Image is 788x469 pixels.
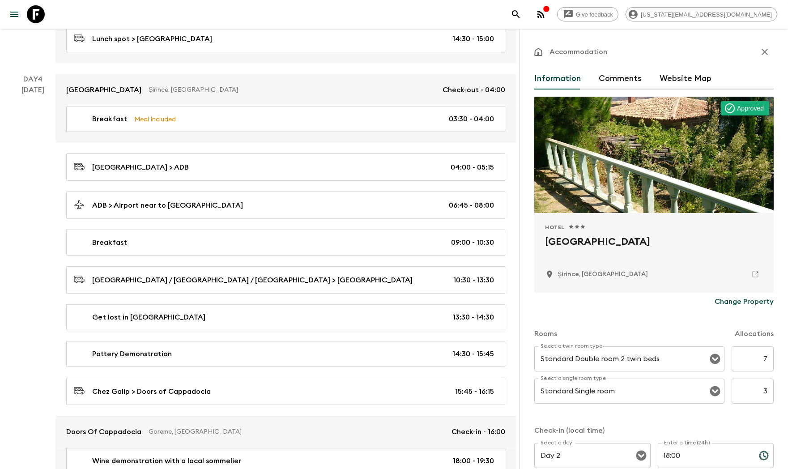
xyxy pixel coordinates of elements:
[92,456,241,466] p: Wine demonstration with a local sommelier
[134,114,176,124] p: Meal Included
[636,11,777,18] span: [US_STATE][EMAIL_ADDRESS][DOMAIN_NAME]
[92,200,243,211] p: ADB > Airport near to [GEOGRAPHIC_DATA]
[452,426,505,437] p: Check-in - 16:00
[452,34,494,44] p: 14:30 - 15:00
[149,427,444,436] p: Goreme, [GEOGRAPHIC_DATA]
[534,68,581,90] button: Information
[66,304,505,330] a: Get lost in [GEOGRAPHIC_DATA]13:30 - 14:30
[66,266,505,294] a: [GEOGRAPHIC_DATA] / [GEOGRAPHIC_DATA] / [GEOGRAPHIC_DATA] > [GEOGRAPHIC_DATA]10:30 - 13:30
[66,85,141,95] p: [GEOGRAPHIC_DATA]
[534,328,557,339] p: Rooms
[449,200,494,211] p: 06:45 - 08:00
[92,349,172,359] p: Pottery Demonstration
[451,162,494,173] p: 04:00 - 05:15
[541,375,606,382] label: Select a single room type
[66,25,505,52] a: Lunch spot > [GEOGRAPHIC_DATA]14:30 - 15:00
[558,270,648,279] p: Şirince, Turkey
[534,425,774,436] p: Check-in (local time)
[635,449,647,462] button: Open
[715,296,774,307] p: Change Property
[453,456,494,466] p: 18:00 - 19:30
[92,34,212,44] p: Lunch spot > [GEOGRAPHIC_DATA]
[5,5,23,23] button: menu
[534,97,774,213] div: Photo of Nisanyan Hotel
[626,7,777,21] div: [US_STATE][EMAIL_ADDRESS][DOMAIN_NAME]
[541,342,602,350] label: Select a twin room type
[92,237,127,248] p: Breakfast
[453,275,494,286] p: 10:30 - 13:30
[549,47,607,57] p: Accommodation
[709,353,721,365] button: Open
[507,5,525,23] button: search adventures
[66,192,505,219] a: ADB > Airport near to [GEOGRAPHIC_DATA]06:45 - 08:00
[11,74,55,85] p: Day 4
[451,237,494,248] p: 09:00 - 10:30
[66,378,505,405] a: Chez Galip > Doors of Cappadocia15:45 - 16:15
[541,439,572,447] label: Select a day
[66,341,505,367] a: Pottery Demonstration14:30 - 15:45
[55,416,516,448] a: Doors Of CappadociaGoreme, [GEOGRAPHIC_DATA]Check-in - 16:00
[735,328,774,339] p: Allocations
[660,68,711,90] button: Website Map
[452,349,494,359] p: 14:30 - 15:45
[92,114,127,124] p: Breakfast
[66,106,505,132] a: BreakfastMeal Included03:30 - 04:00
[571,11,618,18] span: Give feedback
[443,85,505,95] p: Check-out - 04:00
[755,447,773,465] button: Choose time, selected time is 6:00 PM
[92,312,205,323] p: Get lost in [GEOGRAPHIC_DATA]
[66,153,505,181] a: [GEOGRAPHIC_DATA] > ADB04:00 - 05:15
[449,114,494,124] p: 03:30 - 04:00
[545,224,565,231] span: Hotel
[557,7,618,21] a: Give feedback
[715,293,774,311] button: Change Property
[92,275,413,286] p: [GEOGRAPHIC_DATA] / [GEOGRAPHIC_DATA] / [GEOGRAPHIC_DATA] > [GEOGRAPHIC_DATA]
[664,439,710,447] label: Enter a time (24h)
[92,386,211,397] p: Chez Galip > Doors of Cappadocia
[599,68,642,90] button: Comments
[55,74,516,106] a: [GEOGRAPHIC_DATA]Şirince, [GEOGRAPHIC_DATA]Check-out - 04:00
[66,426,141,437] p: Doors Of Cappadocia
[66,230,505,256] a: Breakfast09:00 - 10:30
[709,385,721,397] button: Open
[545,234,763,263] h2: [GEOGRAPHIC_DATA]
[149,85,435,94] p: Şirince, [GEOGRAPHIC_DATA]
[455,386,494,397] p: 15:45 - 16:15
[453,312,494,323] p: 13:30 - 14:30
[658,443,752,468] input: hh:mm
[737,104,764,113] p: Approved
[92,162,189,173] p: [GEOGRAPHIC_DATA] > ADB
